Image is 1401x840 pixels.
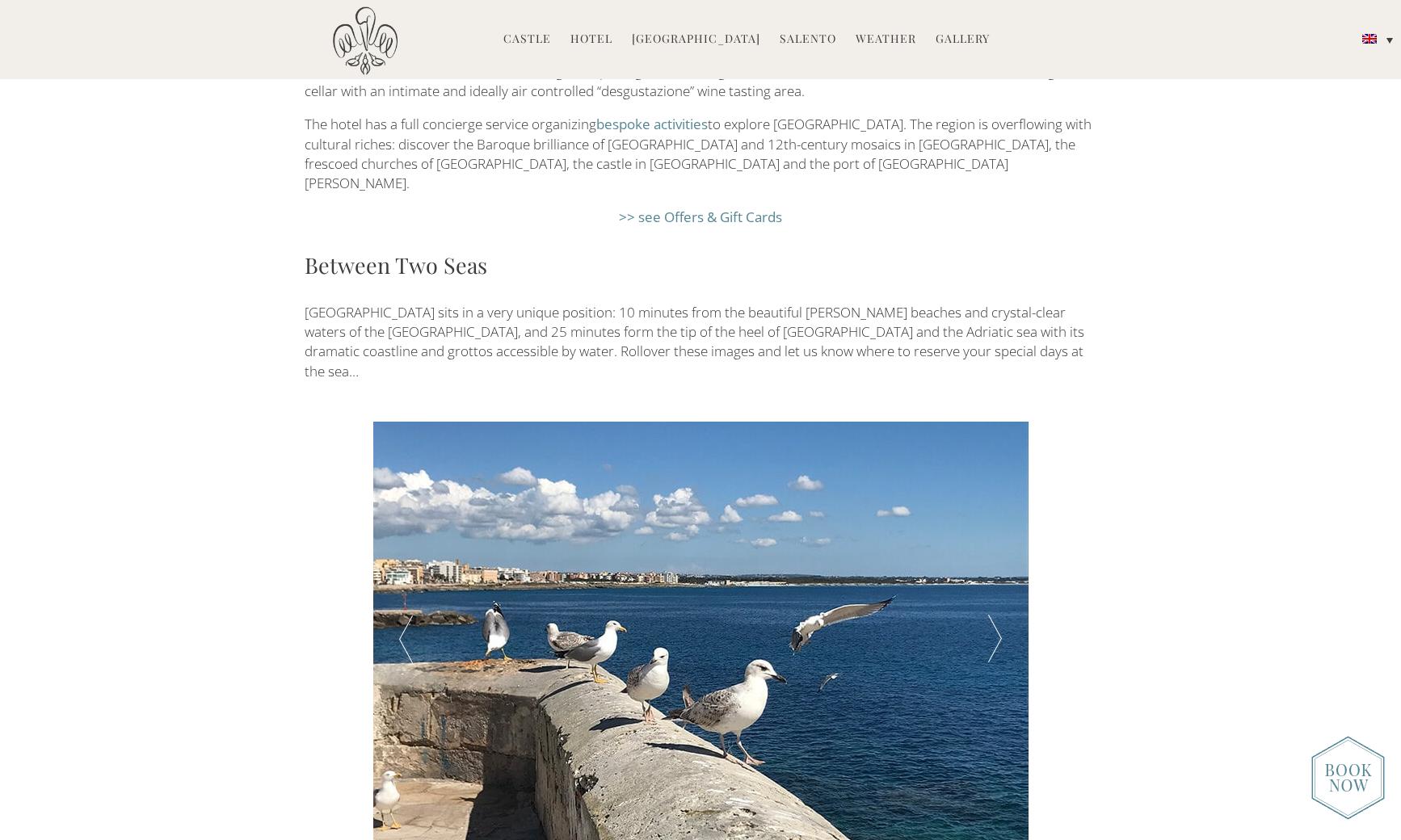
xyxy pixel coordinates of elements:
a: >> see Offers & Gift Cards [619,208,782,226]
img: English [1362,34,1377,44]
a: Gallery [936,31,990,49]
a: Hotel [570,31,612,49]
a: [GEOGRAPHIC_DATA] [632,31,760,49]
p: The hotel has a full concierge service organizing to explore [GEOGRAPHIC_DATA]. The region is ove... [305,115,1096,193]
a: Weather [856,31,916,49]
a: Salento [780,31,836,49]
p: [GEOGRAPHIC_DATA] sits in a very unique position: 10 minutes from the beautiful [PERSON_NAME] bea... [305,303,1096,381]
img: Castello di Ugento [333,6,398,75]
h3: Between Two Seas [305,249,1096,281]
a: Castle [503,31,551,49]
a: bespoke activities [596,115,708,133]
img: new-booknow.png [1311,736,1385,820]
